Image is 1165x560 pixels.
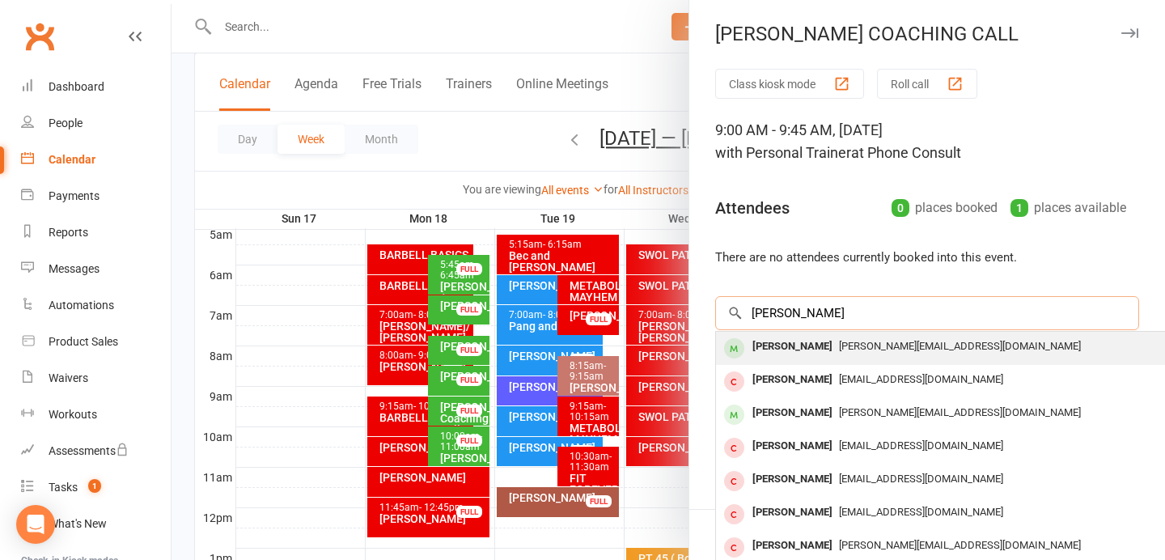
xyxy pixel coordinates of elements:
span: [PERSON_NAME][EMAIL_ADDRESS][DOMAIN_NAME] [839,340,1081,352]
div: member [724,537,744,558]
span: [EMAIL_ADDRESS][DOMAIN_NAME] [839,473,1003,485]
input: Search to add attendees [715,296,1139,330]
div: Open Intercom Messenger [16,505,55,544]
span: at Phone Consult [851,144,961,161]
a: Payments [21,178,171,214]
a: Assessments [21,433,171,469]
div: Payments [49,189,100,202]
div: [PERSON_NAME] [746,335,839,358]
div: [PERSON_NAME] [746,468,839,491]
span: 1 [88,479,101,493]
div: 0 [892,199,909,217]
span: [PERSON_NAME][EMAIL_ADDRESS][DOMAIN_NAME] [839,539,1081,551]
a: Automations [21,287,171,324]
a: Dashboard [21,69,171,105]
a: Waivers [21,360,171,397]
span: [PERSON_NAME][EMAIL_ADDRESS][DOMAIN_NAME] [839,406,1081,418]
div: member [724,504,744,524]
div: 1 [1010,199,1028,217]
div: 9:00 AM - 9:45 AM, [DATE] [715,119,1139,164]
div: Workouts [49,408,97,421]
div: places booked [892,197,998,219]
span: [EMAIL_ADDRESS][DOMAIN_NAME] [839,439,1003,452]
a: People [21,105,171,142]
a: Reports [21,214,171,251]
div: member [724,471,744,491]
button: Class kiosk mode [715,69,864,99]
div: [PERSON_NAME] [746,368,839,392]
span: [EMAIL_ADDRESS][DOMAIN_NAME] [839,373,1003,385]
div: Waivers [49,371,88,384]
div: [PERSON_NAME] [746,534,839,558]
button: Roll call [877,69,977,99]
div: [PERSON_NAME] [746,501,839,524]
span: with Personal Trainer [715,144,851,161]
a: What's New [21,506,171,542]
div: Calendar [49,153,95,166]
div: Dashboard [49,80,104,93]
a: Calendar [21,142,171,178]
div: [PERSON_NAME] [746,435,839,458]
div: Product Sales [49,335,118,348]
div: member [724,371,744,392]
li: There are no attendees currently booked into this event. [715,248,1139,267]
div: What's New [49,517,107,530]
a: Messages [21,251,171,287]
a: Workouts [21,397,171,433]
div: Attendees [715,197,790,219]
a: Product Sales [21,324,171,360]
div: People [49,117,83,129]
div: member [724,438,744,458]
div: Tasks [49,481,78,494]
div: Reports [49,226,88,239]
div: Assessments [49,444,129,457]
a: Tasks 1 [21,469,171,506]
a: Clubworx [19,16,60,57]
div: Messages [49,262,100,275]
div: [PERSON_NAME] COACHING CALL [689,23,1165,45]
div: member [724,338,744,358]
span: [EMAIL_ADDRESS][DOMAIN_NAME] [839,506,1003,518]
div: Automations [49,299,114,312]
div: [PERSON_NAME] [746,401,839,425]
div: places available [1010,197,1126,219]
div: member [724,405,744,425]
